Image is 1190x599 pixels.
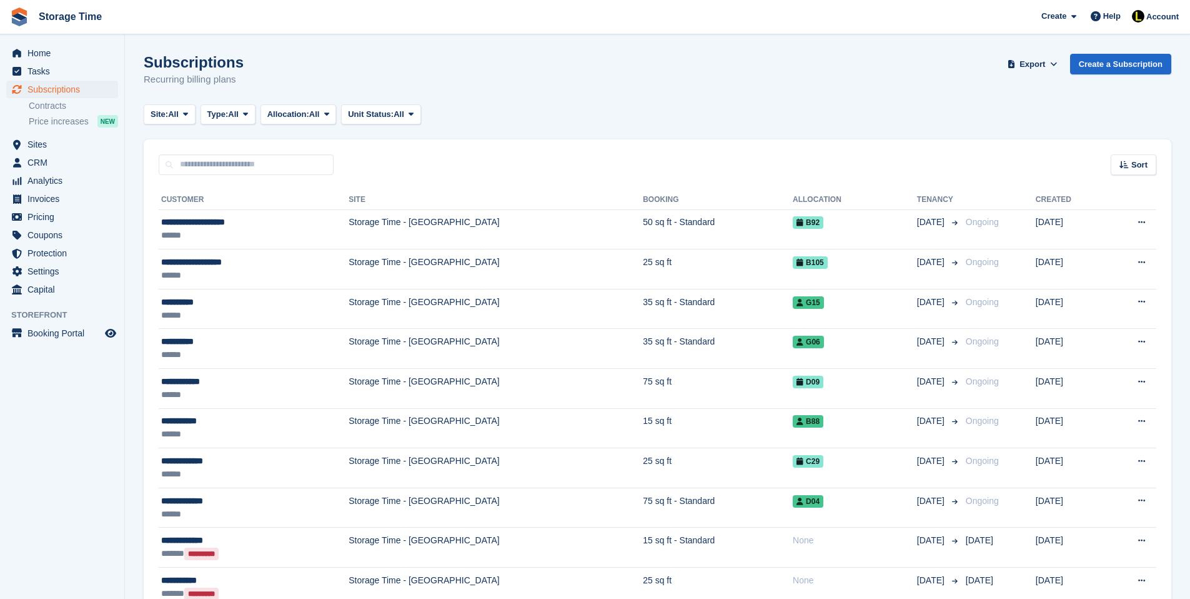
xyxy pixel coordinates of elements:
[309,108,320,121] span: All
[1019,58,1045,71] span: Export
[793,415,823,428] span: B88
[966,217,999,227] span: Ongoing
[349,528,643,568] td: Storage Time - [GEOGRAPHIC_DATA]
[917,296,947,309] span: [DATE]
[201,104,255,125] button: Type: All
[10,8,29,26] img: stora-icon-8386f47178a22dfd0bd8f6a31ec36ba5ce8667c1dd55bd0f319d3a0aa187defe.svg
[349,190,643,210] th: Site
[643,408,793,448] td: 15 sq ft
[793,455,823,468] span: C29
[6,81,118,98] a: menu
[1036,249,1105,289] td: [DATE]
[103,326,118,341] a: Preview store
[966,535,993,545] span: [DATE]
[1070,54,1171,74] a: Create a Subscription
[228,108,239,121] span: All
[6,208,118,226] a: menu
[1146,11,1179,23] span: Account
[27,190,102,208] span: Invoices
[27,81,102,98] span: Subscriptions
[6,172,118,189] a: menu
[793,256,828,269] span: B105
[966,496,999,506] span: Ongoing
[966,575,993,585] span: [DATE]
[27,154,102,171] span: CRM
[6,136,118,153] a: menu
[27,244,102,262] span: Protection
[1036,448,1105,488] td: [DATE]
[267,108,309,121] span: Allocation:
[6,281,118,298] a: menu
[207,108,229,121] span: Type:
[966,456,999,466] span: Ongoing
[1132,10,1144,23] img: Laaibah Sarwar
[27,44,102,62] span: Home
[27,263,102,280] span: Settings
[917,256,947,269] span: [DATE]
[144,73,244,87] p: Recurring billing plans
[793,216,823,229] span: B92
[793,336,824,348] span: G06
[29,100,118,112] a: Contracts
[966,336,999,346] span: Ongoing
[151,108,168,121] span: Site:
[349,488,643,528] td: Storage Time - [GEOGRAPHIC_DATA]
[1036,369,1105,409] td: [DATE]
[917,375,947,388] span: [DATE]
[6,154,118,171] a: menu
[34,6,107,27] a: Storage Time
[643,488,793,528] td: 75 sq ft - Standard
[917,415,947,428] span: [DATE]
[27,172,102,189] span: Analytics
[793,495,823,508] span: D04
[159,190,349,210] th: Customer
[349,408,643,448] td: Storage Time - [GEOGRAPHIC_DATA]
[966,297,999,307] span: Ongoing
[793,574,917,587] div: None
[1131,159,1148,171] span: Sort
[349,369,643,409] td: Storage Time - [GEOGRAPHIC_DATA]
[917,534,947,547] span: [DATE]
[6,44,118,62] a: menu
[29,114,118,128] a: Price increases NEW
[29,116,89,128] span: Price increases
[966,376,999,386] span: Ongoing
[917,574,947,587] span: [DATE]
[6,325,118,342] a: menu
[917,455,947,468] span: [DATE]
[27,226,102,244] span: Coupons
[1005,54,1060,74] button: Export
[97,115,118,128] div: NEW
[1036,289,1105,329] td: [DATE]
[793,296,824,309] span: G15
[1036,190,1105,210] th: Created
[341,104,420,125] button: Unit Status: All
[643,448,793,488] td: 25 sq ft
[6,63,118,80] a: menu
[6,244,118,262] a: menu
[1036,408,1105,448] td: [DATE]
[1036,488,1105,528] td: [DATE]
[349,249,643,289] td: Storage Time - [GEOGRAPHIC_DATA]
[6,226,118,244] a: menu
[643,190,793,210] th: Booking
[1041,10,1066,23] span: Create
[349,209,643,249] td: Storage Time - [GEOGRAPHIC_DATA]
[144,54,244,71] h1: Subscriptions
[260,104,337,125] button: Allocation: All
[1036,528,1105,568] td: [DATE]
[917,495,947,508] span: [DATE]
[6,190,118,208] a: menu
[27,208,102,226] span: Pricing
[1036,209,1105,249] td: [DATE]
[643,249,793,289] td: 25 sq ft
[917,190,961,210] th: Tenancy
[349,329,643,369] td: Storage Time - [GEOGRAPHIC_DATA]
[643,289,793,329] td: 35 sq ft - Standard
[643,209,793,249] td: 50 sq ft - Standard
[643,369,793,409] td: 75 sq ft
[1103,10,1121,23] span: Help
[27,281,102,298] span: Capital
[349,289,643,329] td: Storage Time - [GEOGRAPHIC_DATA]
[27,136,102,153] span: Sites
